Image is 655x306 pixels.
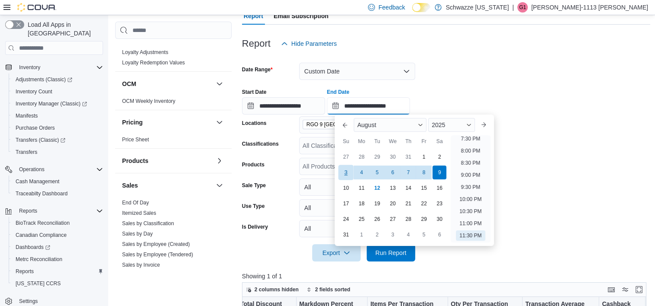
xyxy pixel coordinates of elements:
button: Next month [477,118,490,132]
span: Metrc Reconciliation [16,256,62,263]
span: Sales by Classification [122,220,174,227]
span: Dashboards [16,244,50,251]
span: Operations [16,164,103,175]
button: 2 fields sorted [303,284,354,295]
a: Sales by Day [122,231,153,237]
span: Settings [19,298,38,305]
div: day-5 [417,228,431,242]
div: Tu [370,134,384,148]
a: OCM Weekly Inventory [122,98,175,104]
div: Button. Open the year selector. 2025 is currently selected. [428,118,474,132]
a: Itemized Sales [122,210,156,216]
div: day-6 [432,228,446,242]
img: Cova [17,3,56,12]
div: day-5 [370,166,384,179]
span: 2 fields sorted [315,286,350,293]
a: End Of Day [122,200,149,206]
div: day-31 [401,150,415,164]
span: Reports [16,268,34,275]
button: Reports [2,205,106,217]
div: Fr [417,134,431,148]
span: Transfers (Classic) [16,137,65,143]
div: day-27 [339,150,353,164]
button: Display options [620,284,630,295]
div: Pricing [115,134,232,148]
span: Feedback [378,3,405,12]
span: Manifests [12,111,103,121]
div: day-8 [417,166,431,179]
button: Hide Parameters [277,35,340,52]
div: day-6 [386,166,400,179]
button: All [299,199,415,217]
span: Purchase Orders [16,124,55,131]
div: OCM [115,96,232,110]
li: 8:00 PM [458,146,484,156]
span: RGO 9 [GEOGRAPHIC_DATA] [307,120,374,129]
div: day-3 [339,165,354,180]
span: BioTrack Reconciliation [12,218,103,228]
button: Pricing [122,118,213,127]
span: Report [244,7,263,25]
a: Canadian Compliance [12,230,70,240]
a: Cash Management [12,176,63,187]
button: Operations [16,164,48,175]
div: day-19 [370,197,384,210]
span: Sales by Invoice [122,261,160,268]
span: Inventory Count [12,86,103,97]
button: OCM [122,80,213,88]
ul: Time [451,135,490,242]
span: Operations [19,166,45,173]
span: Cash Management [16,178,59,185]
a: Traceabilty Dashboard [12,188,71,199]
a: Transfers (Classic) [12,135,69,145]
span: Inventory Count [16,88,52,95]
button: Pricing [214,117,225,127]
div: day-28 [401,212,415,226]
span: Cash Management [12,176,103,187]
div: day-14 [401,181,415,195]
p: [PERSON_NAME]-1113 [PERSON_NAME] [531,2,648,13]
div: day-20 [386,197,400,210]
span: Export [317,244,355,261]
button: All [299,220,415,237]
button: Inventory Count [9,86,106,98]
button: OCM [214,79,225,89]
div: Th [401,134,415,148]
a: Inventory Count [12,86,56,97]
a: Sales by Employee (Tendered) [122,252,193,258]
a: Sales by Employee (Created) [122,241,190,247]
div: day-3 [386,228,400,242]
div: day-22 [417,197,431,210]
button: Custom Date [299,63,415,80]
span: Hide Parameters [291,39,337,48]
li: 11:00 PM [456,218,485,229]
div: We [386,134,400,148]
div: day-28 [355,150,368,164]
span: Reports [12,266,103,277]
span: Loyalty Adjustments [122,49,168,56]
button: Inventory [2,61,106,73]
a: Sales by Classification [122,220,174,226]
p: | [512,2,514,13]
span: Run Report [375,249,407,257]
button: [US_STATE] CCRS [9,277,106,290]
span: Dashboards [12,242,103,252]
div: day-15 [417,181,431,195]
a: Dashboards [12,242,54,252]
label: Classifications [242,140,279,147]
a: Purchase Orders [12,123,58,133]
button: Products [122,156,213,165]
span: Email Subscription [274,7,329,25]
span: [US_STATE] CCRS [16,280,61,287]
div: August, 2025 [338,149,447,242]
span: August [357,121,376,128]
li: 9:00 PM [458,170,484,180]
label: Sale Type [242,182,266,189]
div: Graciela-1113 Calderon [517,2,528,13]
div: Sa [432,134,446,148]
button: Cash Management [9,175,106,188]
button: Purchase Orders [9,122,106,134]
button: Sales [122,181,213,190]
div: day-29 [370,150,384,164]
span: Sales by Day [122,230,153,237]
